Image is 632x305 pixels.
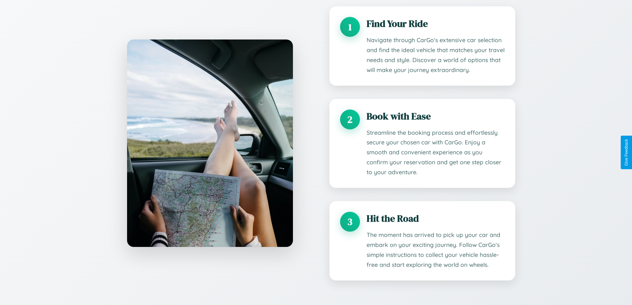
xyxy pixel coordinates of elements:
[624,139,629,166] div: Give Feedback
[340,212,360,232] div: 3
[367,230,505,270] p: The moment has arrived to pick up your car and embark on your exciting journey. Follow CarGo's si...
[340,110,360,129] div: 2
[367,17,505,30] h3: Find Your Ride
[367,35,505,75] p: Navigate through CarGo's extensive car selection and find the ideal vehicle that matches your tra...
[367,110,505,123] h3: Book with Ease
[367,128,505,178] p: Streamline the booking process and effortlessly secure your chosen car with CarGo. Enjoy a smooth...
[367,212,505,225] h3: Hit the Road
[127,39,293,247] img: CarGo map interface
[340,17,360,37] div: 1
